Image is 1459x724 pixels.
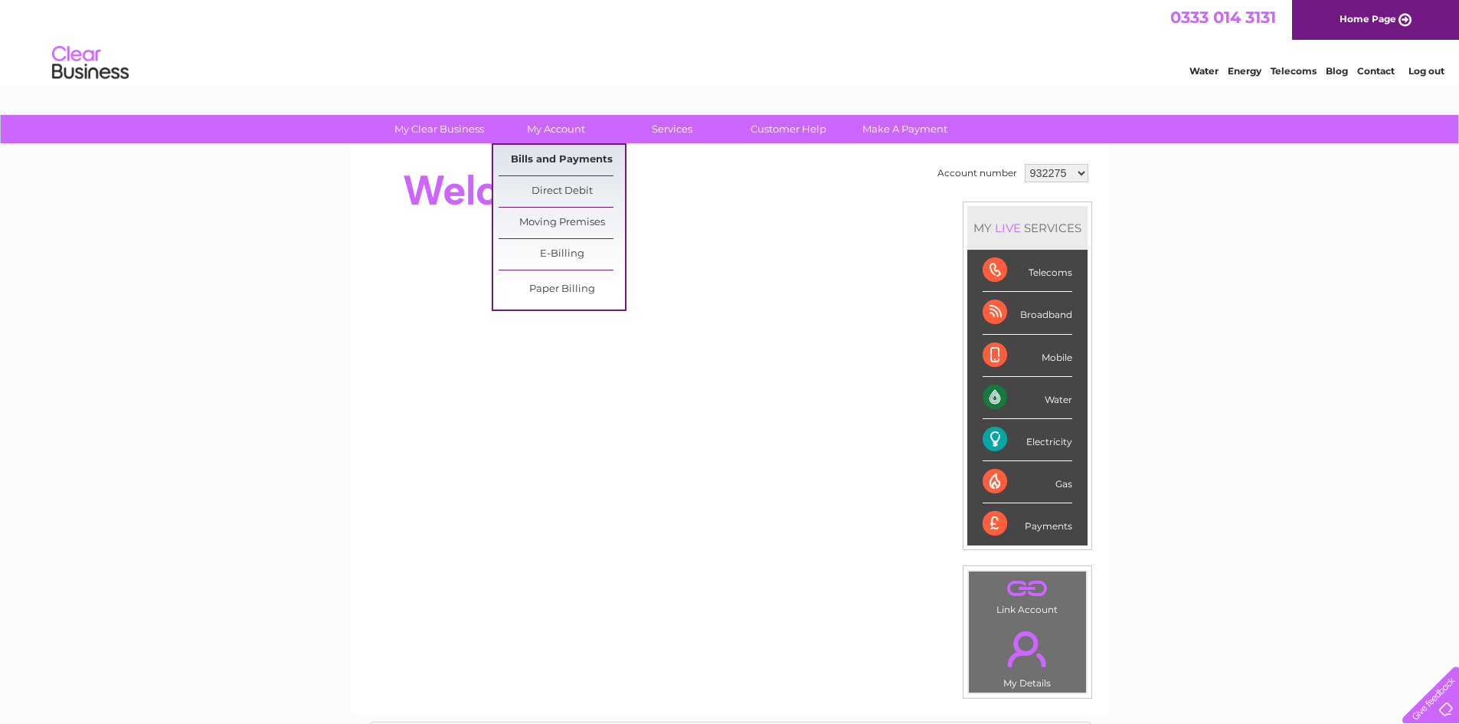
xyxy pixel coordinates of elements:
[983,503,1072,545] div: Payments
[967,206,1088,250] div: MY SERVICES
[983,292,1072,334] div: Broadband
[376,115,502,143] a: My Clear Business
[492,115,619,143] a: My Account
[983,335,1072,377] div: Mobile
[725,115,852,143] a: Customer Help
[968,571,1087,619] td: Link Account
[499,176,625,207] a: Direct Debit
[983,419,1072,461] div: Electricity
[1189,65,1219,77] a: Water
[983,377,1072,419] div: Water
[1408,65,1444,77] a: Log out
[973,622,1082,676] a: .
[968,618,1087,693] td: My Details
[51,40,129,87] img: logo.png
[1228,65,1261,77] a: Energy
[973,575,1082,602] a: .
[499,145,625,175] a: Bills and Payments
[983,461,1072,503] div: Gas
[1357,65,1395,77] a: Contact
[499,208,625,238] a: Moving Premises
[1170,8,1276,27] a: 0333 014 3131
[1326,65,1348,77] a: Blog
[1271,65,1317,77] a: Telecoms
[934,160,1021,186] td: Account number
[609,115,735,143] a: Services
[983,250,1072,292] div: Telecoms
[992,221,1024,235] div: LIVE
[499,239,625,270] a: E-Billing
[368,8,1092,74] div: Clear Business is a trading name of Verastar Limited (registered in [GEOGRAPHIC_DATA] No. 3667643...
[499,274,625,305] a: Paper Billing
[842,115,968,143] a: Make A Payment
